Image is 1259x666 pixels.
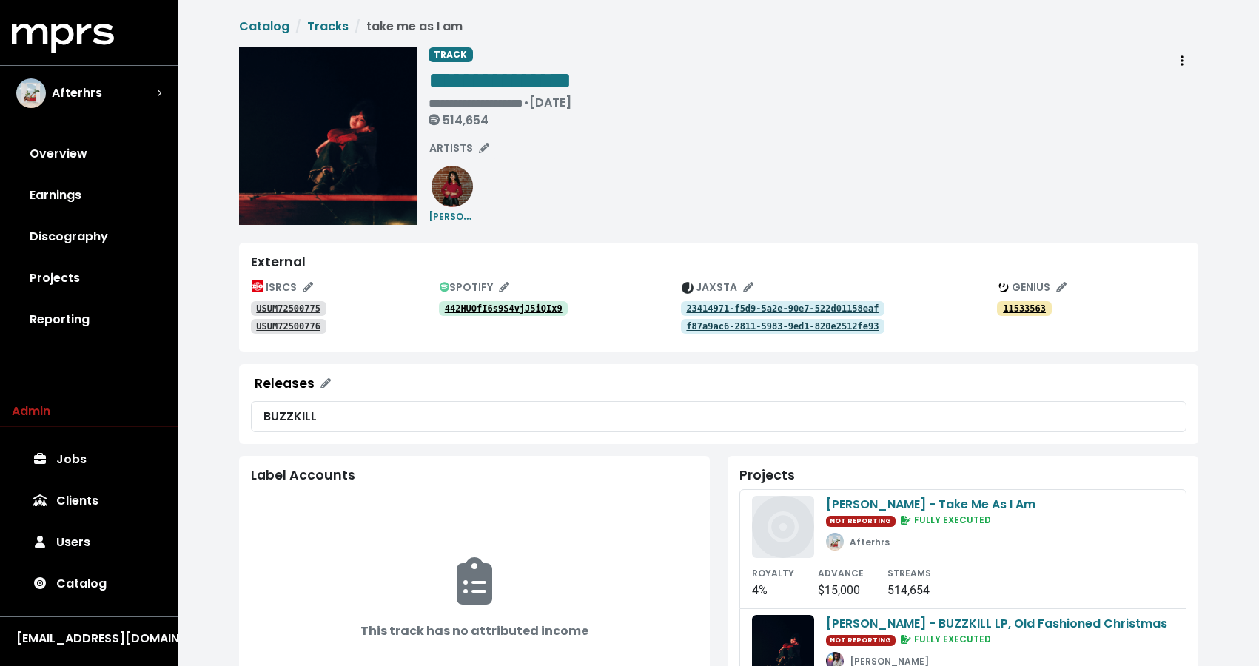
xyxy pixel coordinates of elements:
[12,216,166,258] a: Discography
[251,468,698,483] div: Label Accounts
[12,480,166,522] a: Clients
[307,18,349,35] a: Tracks
[826,516,896,527] span: NOT REPORTING
[898,514,991,526] span: FULLY EXECUTED
[251,319,326,334] a: USUM72500776
[12,439,166,480] a: Jobs
[752,496,814,558] img: placeholder_record.972dd7bab73465e4c6ee.svg
[252,280,313,295] span: ISRCS
[887,567,931,579] small: STREAMS
[998,282,1010,294] img: The genius.com logo
[998,280,1067,295] span: GENIUS
[997,301,1051,316] a: 11533563
[12,563,166,605] a: Catalog
[12,175,166,216] a: Earnings
[239,18,289,35] a: Catalog
[826,635,896,646] span: NOT REPORTING
[239,18,1198,36] nav: breadcrumb
[1166,47,1198,75] button: Track actions
[423,137,496,160] button: Edit artists
[898,633,991,645] span: FULLY EXECUTED
[429,47,474,62] span: TRACK
[429,177,476,225] a: [PERSON_NAME]
[12,258,166,299] a: Projects
[239,47,417,225] img: Album art for this track, take me as I am
[681,301,885,316] a: 23414971-f5d9-5a2e-90e7-522d01158eaf
[818,567,864,579] small: ADVANCE
[1003,303,1046,314] tt: 11533563
[826,615,1167,633] div: [PERSON_NAME] - BUZZKILL LP, Old Fashioned Christmas
[739,489,1186,609] a: [PERSON_NAME] - Take Me As I AmNOT REPORTING FULLY EXECUTEDAfterhrsROYALTY4%ADVANCE$15,000STREAMS...
[16,78,46,108] img: The selected account / producer
[429,141,489,155] span: ARTISTS
[739,468,1186,483] div: Projects
[252,280,263,292] img: The logo of the International Organization for Standardization
[887,582,931,599] div: 514,654
[12,522,166,563] a: Users
[12,29,114,46] a: mprs logo
[686,321,879,332] tt: f87a9ac6-2811-5983-9ed1-820e2512fe93
[52,84,102,102] span: Afterhrs
[12,299,166,340] a: Reporting
[433,276,517,299] button: Edit spotify track identifications for this track
[445,303,563,314] tt: 442HUOfI6s9S4vjJ5iQIx9
[991,276,1073,299] button: Edit genius track identifications
[429,113,571,127] div: 514,654
[681,319,885,334] a: f87a9ac6-2811-5983-9ed1-820e2512fe93
[251,401,1186,432] a: BUZZKILL
[440,280,510,295] span: SPOTIFY
[429,98,523,109] span: Edit value
[429,69,571,92] span: Edit value
[256,303,320,314] tt: USUM72500775
[826,533,844,551] img: ab67616d0000b27398f5348d6040fd29c36bc91d
[245,370,340,398] button: Releases
[12,133,166,175] a: Overview
[251,301,326,316] a: USUM72500775
[432,166,473,207] img: e0bc57d2b869a8876235e994213d4ebf.640x640x1.jpg
[251,255,1186,270] div: External
[429,207,508,224] small: [PERSON_NAME]
[682,282,694,294] img: The jaxsta.com logo
[675,276,760,299] button: Edit jaxsta track identifications
[360,622,588,639] b: This track has no attributed income
[245,276,320,299] button: Edit ISRC mappings for this track
[826,496,1035,514] div: [PERSON_NAME] - Take Me As I Am
[850,536,890,548] small: Afterhrs
[752,582,794,599] div: 4%
[255,376,315,391] div: Releases
[349,18,463,36] li: take me as I am
[682,280,753,295] span: JAXSTA
[256,321,320,332] tt: USUM72500776
[263,408,1174,425] div: BUZZKILL
[818,582,864,599] div: $15,000
[439,301,568,316] a: 442HUOfI6s9S4vjJ5iQIx9
[12,629,166,648] button: [EMAIL_ADDRESS][DOMAIN_NAME]
[16,630,161,647] div: [EMAIL_ADDRESS][DOMAIN_NAME]
[686,303,879,314] tt: 23414971-f5d9-5a2e-90e7-522d01158eaf
[752,567,794,579] small: ROYALTY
